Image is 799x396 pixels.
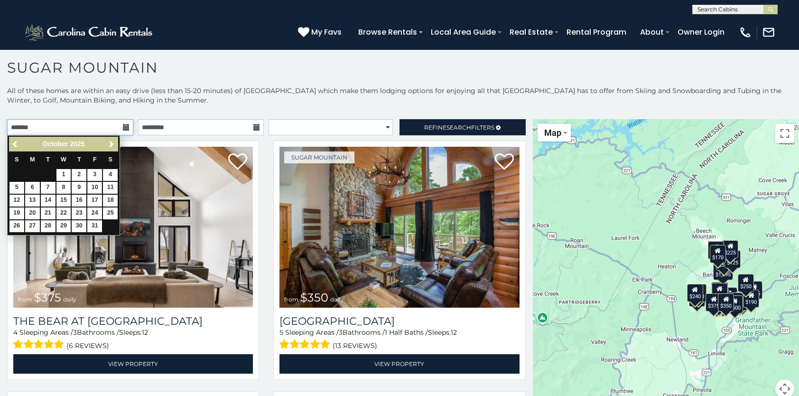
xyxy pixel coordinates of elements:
[721,287,737,305] div: $200
[87,207,102,219] a: 24
[61,156,66,163] span: Wednesday
[298,26,344,38] a: My Favs
[13,328,253,352] div: Sleeping Areas / Bathrooms / Sleeps:
[77,156,81,163] span: Thursday
[72,195,86,207] a: 16
[710,245,726,263] div: $170
[9,195,24,207] a: 12
[228,152,247,172] a: Add to favorites
[284,296,298,303] span: from
[87,182,102,194] a: 10
[18,296,32,303] span: from
[711,282,727,300] div: $190
[24,23,155,42] img: White-1-2.png
[13,147,253,308] img: The Bear At Sugar Mountain
[279,147,519,308] a: Grouse Moor Lodge from $350 daily
[708,241,725,259] div: $240
[103,195,118,207] a: 18
[505,24,557,40] a: Real Estate
[34,291,61,304] span: $375
[41,207,56,219] a: 21
[279,328,519,352] div: Sleeping Areas / Bathrooms / Sleeps:
[41,182,56,194] a: 7
[743,290,760,308] div: $190
[56,182,71,194] a: 8
[12,141,19,148] span: Previous
[775,124,794,143] button: Toggle fullscreen view
[727,295,743,313] div: $500
[87,220,102,232] a: 31
[109,156,112,163] span: Saturday
[279,315,519,328] a: [GEOGRAPHIC_DATA]
[762,26,775,39] img: mail-regular-white.png
[279,354,519,374] a: View Property
[451,328,457,337] span: 12
[718,293,734,311] div: $350
[746,281,762,299] div: $155
[300,291,328,304] span: $350
[105,138,117,150] a: Next
[673,24,729,40] a: Owner Login
[353,24,422,40] a: Browse Rentals
[723,240,739,258] div: $225
[712,283,728,301] div: $300
[446,124,471,131] span: Search
[9,220,24,232] a: 26
[56,220,71,232] a: 29
[725,250,741,268] div: $125
[56,169,71,181] a: 1
[562,24,631,40] a: Rental Program
[9,207,24,219] a: 19
[41,220,56,232] a: 28
[311,26,342,38] span: My Favs
[73,328,77,337] span: 3
[738,274,754,292] div: $250
[424,124,494,131] span: Refine Filters
[13,328,18,337] span: 4
[13,354,253,374] a: View Property
[103,207,118,219] a: 25
[635,24,669,40] a: About
[333,339,377,352] span: (13 reviews)
[279,147,519,308] img: Grouse Moor Lodge
[70,140,84,148] span: 2025
[330,296,344,303] span: daily
[142,328,148,337] span: 12
[41,195,56,207] a: 14
[25,182,40,194] a: 6
[279,315,519,328] h3: Grouse Moor Lodge
[732,292,748,311] div: $195
[284,151,354,163] a: Sugar Mountain
[87,195,102,207] a: 17
[72,220,86,232] a: 30
[495,152,514,172] a: Add to favorites
[13,147,253,308] a: The Bear At Sugar Mountain from $375 daily
[713,262,733,280] div: $1,095
[25,220,40,232] a: 27
[739,26,752,39] img: phone-regular-white.png
[279,328,283,337] span: 5
[43,140,68,148] span: October
[385,328,428,337] span: 1 Half Baths /
[25,207,40,219] a: 20
[103,169,118,181] a: 4
[399,119,526,135] a: RefineSearchFilters
[13,315,253,328] a: The Bear At [GEOGRAPHIC_DATA]
[72,169,86,181] a: 2
[66,339,109,352] span: (6 reviews)
[72,182,86,194] a: 9
[108,141,115,148] span: Next
[538,124,571,141] button: Change map style
[426,24,501,40] a: Local Area Guide
[46,156,50,163] span: Tuesday
[15,156,19,163] span: Sunday
[56,195,71,207] a: 15
[93,156,97,163] span: Friday
[25,195,40,207] a: 13
[56,207,71,219] a: 22
[9,182,24,194] a: 5
[544,128,561,138] span: Map
[87,169,102,181] a: 3
[687,284,703,302] div: $240
[10,138,22,150] a: Previous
